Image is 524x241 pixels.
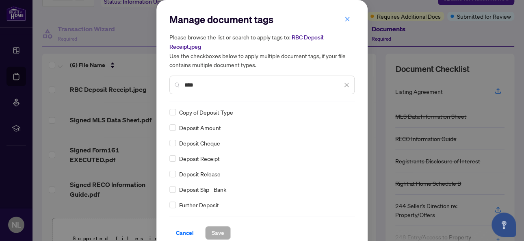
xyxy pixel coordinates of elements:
span: Deposit Receipt [179,154,220,163]
span: Deposit Cheque [179,139,220,148]
span: Deposit Slip - Bank [179,185,226,194]
span: Deposit Amount [179,123,221,132]
span: close [344,82,349,88]
button: Save [205,226,231,240]
h2: Manage document tags [169,13,355,26]
span: Copy of Deposit Type [179,108,233,117]
span: Cancel [176,226,194,239]
span: close [344,16,350,22]
button: Cancel [169,226,200,240]
h5: Please browse the list or search to apply tags to: Use the checkboxes below to apply multiple doc... [169,33,355,69]
span: Further Deposit [179,200,219,209]
span: Deposit Release [179,169,221,178]
button: Open asap [492,213,516,237]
